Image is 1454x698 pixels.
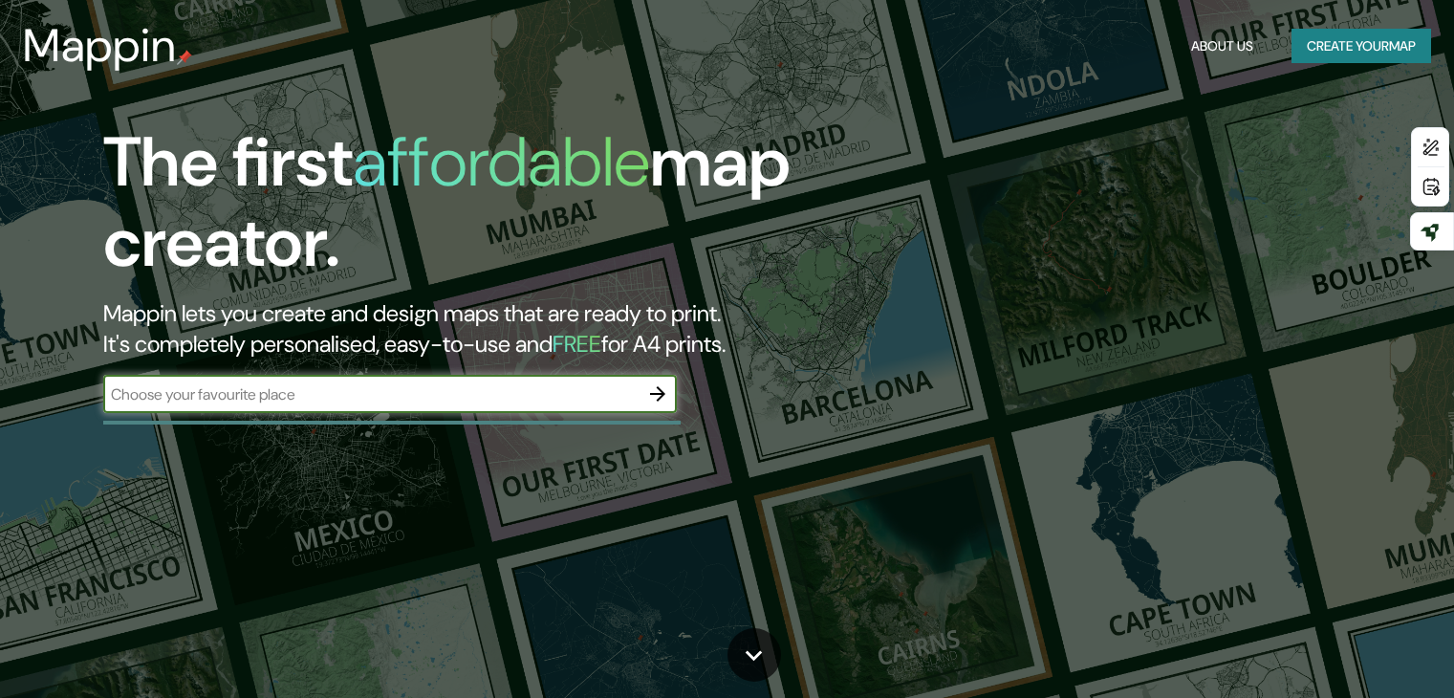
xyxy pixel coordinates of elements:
button: About Us [1183,29,1261,64]
iframe: Help widget launcher [1284,623,1433,677]
img: mappin-pin [177,50,192,65]
button: Create yourmap [1291,29,1431,64]
h5: FREE [553,329,601,359]
h2: Mappin lets you create and design maps that are ready to print. It's completely personalised, eas... [103,298,831,360]
h1: The first map creator. [103,122,831,298]
h1: affordable [353,118,650,207]
input: Choose your favourite place [103,383,639,405]
h3: Mappin [23,19,177,73]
